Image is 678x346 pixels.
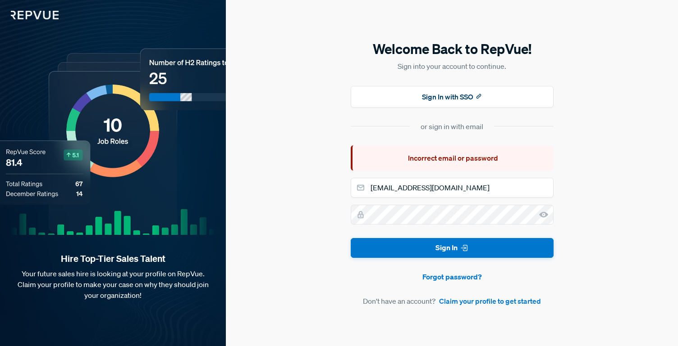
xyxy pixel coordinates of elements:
[351,86,554,108] button: Sign In with SSO
[14,253,211,265] strong: Hire Top-Tier Sales Talent
[351,178,554,198] input: Email address
[351,238,554,258] button: Sign In
[351,296,554,306] article: Don't have an account?
[351,271,554,282] a: Forgot password?
[351,40,554,58] h5: Welcome Back to RepVue!
[351,145,554,171] div: Incorrect email or password
[14,268,211,301] p: Your future sales hire is looking at your profile on RepVue. Claim your profile to make your case...
[351,61,554,72] p: Sign into your account to continue.
[439,296,541,306] a: Claim your profile to get started
[421,121,483,132] div: or sign in with email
